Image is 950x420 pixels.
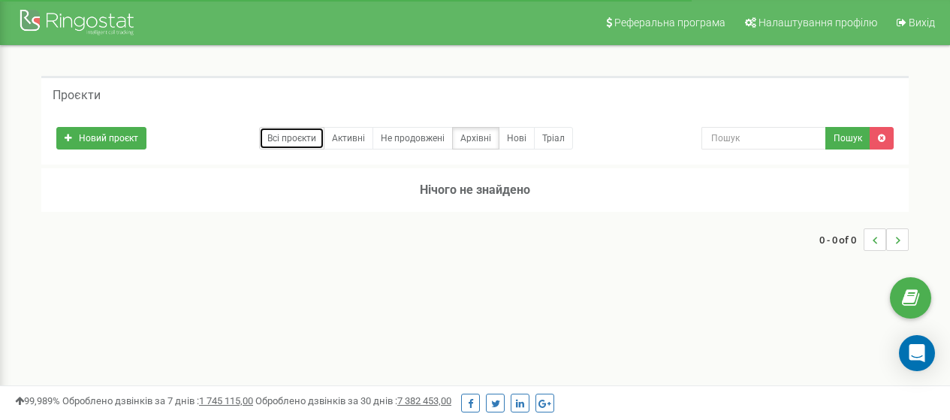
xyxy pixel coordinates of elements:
a: Нові [499,127,535,150]
span: Налаштування профілю [758,17,877,29]
u: 1 745 115,00 [199,395,253,406]
span: 0 - 0 of 0 [819,228,864,251]
a: Новий проєкт [56,127,146,150]
span: Реферальна програма [614,17,725,29]
a: Активні [324,127,373,150]
a: Архівні [452,127,499,150]
span: Оброблено дзвінків за 30 днів : [255,395,451,406]
a: Тріал [534,127,573,150]
span: 99,989% [15,395,60,406]
span: Вихід [909,17,935,29]
span: Оброблено дзвінків за 7 днів : [62,395,253,406]
h3: Нічого не знайдено [41,168,909,212]
a: Всі проєкти [259,127,324,150]
u: 7 382 453,00 [397,395,451,406]
a: Не продовжені [372,127,453,150]
div: Open Intercom Messenger [899,335,935,371]
nav: ... [819,213,909,266]
h5: Проєкти [53,89,101,102]
input: Пошук [701,127,826,150]
button: Пошук [825,127,870,150]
